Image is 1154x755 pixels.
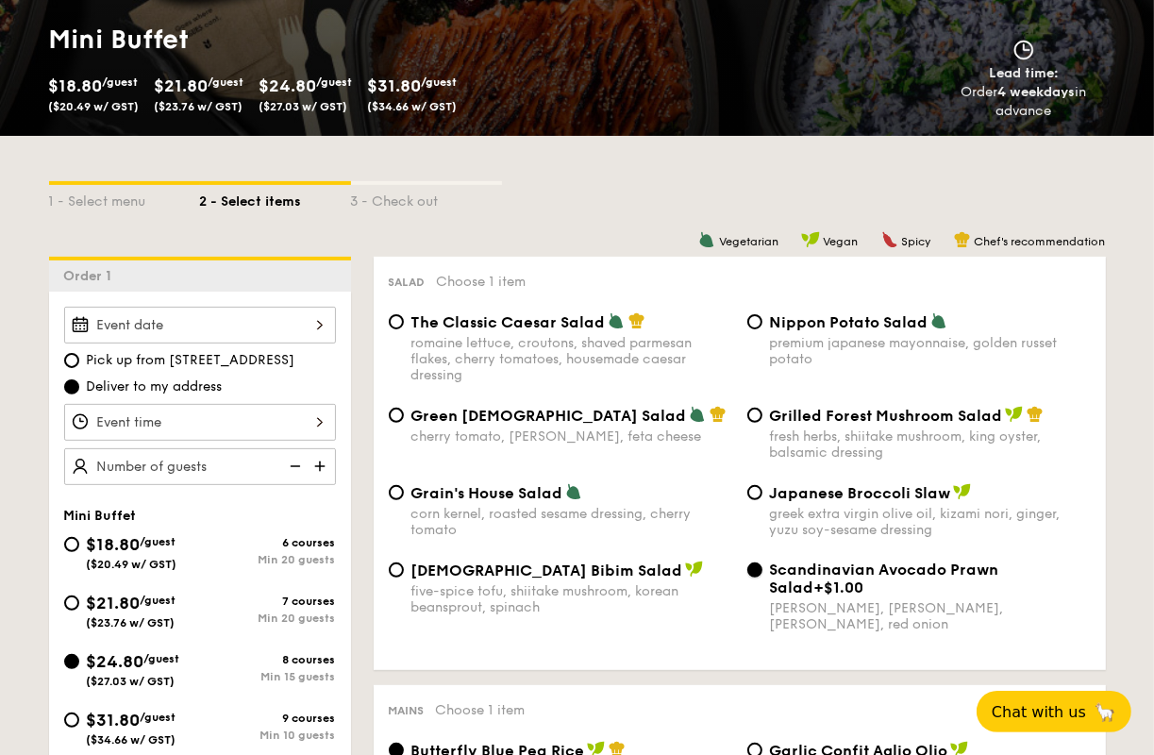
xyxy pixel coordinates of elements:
[411,428,732,445] div: cherry tomato, [PERSON_NAME], feta cheese
[411,506,732,538] div: corn kernel, roasted sesame dressing, cherry tomato
[565,483,582,500] img: icon-vegetarian.fe4039eb.svg
[200,729,336,742] div: Min 10 guests
[411,484,563,502] span: Grain's House Salad
[930,312,947,329] img: icon-vegetarian.fe4039eb.svg
[975,235,1106,248] span: Chef's recommendation
[747,314,762,329] input: Nippon Potato Saladpremium japanese mayonnaise, golden russet potato
[389,562,404,578] input: [DEMOGRAPHIC_DATA] Bibim Saladfive-spice tofu, shiitake mushroom, korean beansprout, spinach
[824,235,859,248] span: Vegan
[200,670,336,683] div: Min 15 guests
[411,562,683,579] span: [DEMOGRAPHIC_DATA] Bibim Salad
[770,506,1091,538] div: greek extra virgin olive oil, kizami nori, ginger, yuzu soy-sesame dressing
[1010,40,1038,60] img: icon-clock.2db775ea.svg
[144,652,180,665] span: /guest
[64,448,336,485] input: Number of guests
[977,691,1131,732] button: Chat with us🦙
[1027,406,1044,423] img: icon-chef-hat.a58ddaea.svg
[902,235,931,248] span: Spicy
[389,314,404,329] input: The Classic Caesar Saladromaine lettuce, croutons, shaved parmesan flakes, cherry tomatoes, house...
[389,276,426,289] span: Salad
[368,100,458,113] span: ($34.66 w/ GST)
[87,534,141,555] span: $18.80
[770,407,1003,425] span: Grilled Forest Mushroom Salad
[155,75,209,96] span: $21.80
[49,100,140,113] span: ($20.49 w/ GST)
[64,379,79,394] input: Deliver to my address
[209,75,244,89] span: /guest
[200,612,336,625] div: Min 20 guests
[770,561,999,596] span: Scandinavian Avocado Prawn Salad
[259,100,348,113] span: ($27.03 w/ GST)
[770,484,951,502] span: Japanese Broccoli Slaw
[685,561,704,578] img: icon-vegan.f8ff3823.svg
[411,335,732,383] div: romaine lettuce, croutons, shaved parmesan flakes, cherry tomatoes, housemade caesar dressing
[770,335,1091,367] div: premium japanese mayonnaise, golden russet potato
[368,75,422,96] span: $31.80
[881,231,898,248] img: icon-spicy.37a8142b.svg
[411,583,732,615] div: five-spice tofu, shiitake mushroom, korean beansprout, spinach
[259,75,317,96] span: $24.80
[200,595,336,608] div: 7 courses
[954,231,971,248] img: icon-chef-hat.a58ddaea.svg
[437,274,527,290] span: Choose 1 item
[87,651,144,672] span: $24.80
[411,313,606,331] span: The Classic Caesar Salad
[997,84,1075,100] strong: 4 weekdays
[87,377,223,396] span: Deliver to my address
[628,312,645,329] img: icon-chef-hat.a58ddaea.svg
[87,733,176,747] span: ($34.66 w/ GST)
[689,406,706,423] img: icon-vegetarian.fe4039eb.svg
[942,83,1105,121] div: Order in advance
[747,485,762,500] input: Japanese Broccoli Slawgreek extra virgin olive oil, kizami nori, ginger, yuzu soy-sesame dressing
[953,483,972,500] img: icon-vegan.f8ff3823.svg
[801,231,820,248] img: icon-vegan.f8ff3823.svg
[719,235,778,248] span: Vegetarian
[64,713,79,728] input: $31.80/guest($34.66 w/ GST)9 coursesMin 10 guests
[64,268,120,284] span: Order 1
[1005,406,1024,423] img: icon-vegan.f8ff3823.svg
[308,448,336,484] img: icon-add.58712e84.svg
[200,536,336,549] div: 6 courses
[49,75,103,96] span: $18.80
[87,675,176,688] span: ($27.03 w/ GST)
[64,404,336,441] input: Event time
[747,562,762,578] input: Scandinavian Avocado Prawn Salad+$1.00[PERSON_NAME], [PERSON_NAME], [PERSON_NAME], red onion
[608,312,625,329] img: icon-vegetarian.fe4039eb.svg
[200,185,351,211] div: 2 - Select items
[436,702,526,718] span: Choose 1 item
[64,596,79,611] input: $21.80/guest($23.76 w/ GST)7 coursesMin 20 guests
[87,593,141,613] span: $21.80
[814,579,864,596] span: +$1.00
[747,408,762,423] input: Grilled Forest Mushroom Saladfresh herbs, shiitake mushroom, king oyster, balsamic dressing
[389,485,404,500] input: Grain's House Saladcorn kernel, roasted sesame dressing, cherry tomato
[989,65,1059,81] span: Lead time:
[103,75,139,89] span: /guest
[200,653,336,666] div: 8 courses
[155,100,243,113] span: ($23.76 w/ GST)
[992,703,1086,721] span: Chat with us
[87,558,177,571] span: ($20.49 w/ GST)
[1094,701,1116,723] span: 🦙
[141,594,176,607] span: /guest
[770,428,1091,461] div: fresh herbs, shiitake mushroom, king oyster, balsamic dressing
[87,351,295,370] span: Pick up from [STREET_ADDRESS]
[770,313,928,331] span: Nippon Potato Salad
[200,553,336,566] div: Min 20 guests
[411,407,687,425] span: Green [DEMOGRAPHIC_DATA] Salad
[698,231,715,248] img: icon-vegetarian.fe4039eb.svg
[64,654,79,669] input: $24.80/guest($27.03 w/ GST)8 coursesMin 15 guests
[64,508,137,524] span: Mini Buffet
[87,616,176,629] span: ($23.76 w/ GST)
[141,711,176,724] span: /guest
[351,185,502,211] div: 3 - Check out
[279,448,308,484] img: icon-reduce.1d2dbef1.svg
[87,710,141,730] span: $31.80
[64,537,79,552] input: $18.80/guest($20.49 w/ GST)6 coursesMin 20 guests
[64,353,79,368] input: Pick up from [STREET_ADDRESS]
[710,406,727,423] img: icon-chef-hat.a58ddaea.svg
[64,307,336,344] input: Event date
[389,408,404,423] input: Green [DEMOGRAPHIC_DATA] Saladcherry tomato, [PERSON_NAME], feta cheese
[49,185,200,211] div: 1 - Select menu
[200,712,336,725] div: 9 courses
[422,75,458,89] span: /guest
